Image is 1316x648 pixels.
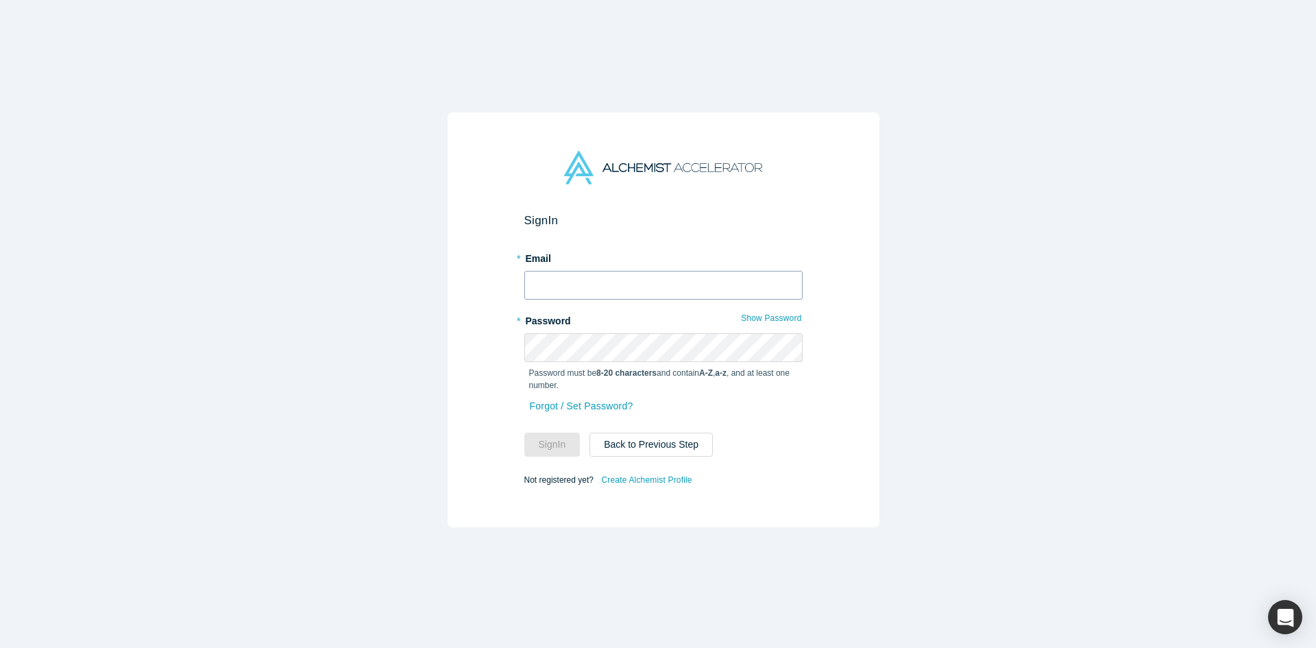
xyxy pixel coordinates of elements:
strong: A-Z [699,368,713,378]
label: Password [524,309,803,328]
h2: Sign In [524,213,803,228]
a: Create Alchemist Profile [600,471,692,489]
img: Alchemist Accelerator Logo [564,151,761,184]
strong: a-z [715,368,727,378]
span: Not registered yet? [524,475,594,484]
strong: 8-20 characters [596,368,657,378]
p: Password must be and contain , , and at least one number. [529,367,798,392]
button: SignIn [524,433,581,457]
a: Forgot / Set Password? [529,394,634,418]
button: Show Password [740,309,802,327]
button: Back to Previous Step [589,433,713,457]
label: Email [524,247,803,266]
